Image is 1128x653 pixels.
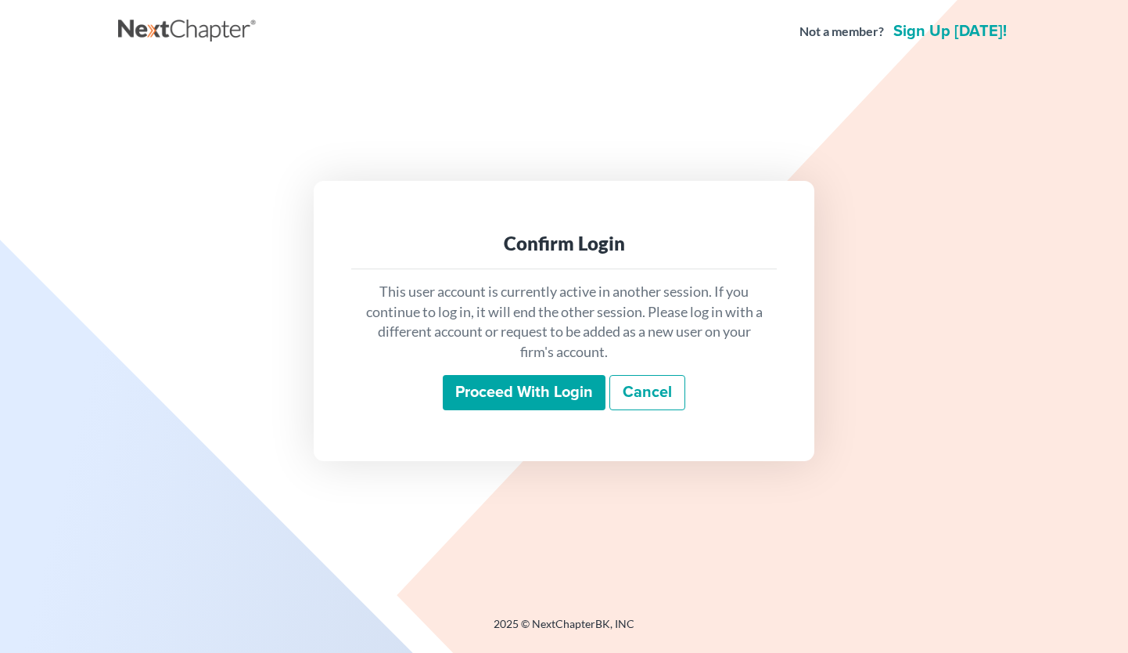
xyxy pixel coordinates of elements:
p: This user account is currently active in another session. If you continue to log in, it will end ... [364,282,764,363]
div: Confirm Login [364,231,764,256]
div: 2025 © NextChapterBK, INC [118,616,1010,644]
a: Sign up [DATE]! [890,23,1010,39]
input: Proceed with login [443,375,605,411]
strong: Not a member? [799,23,884,41]
a: Cancel [609,375,685,411]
